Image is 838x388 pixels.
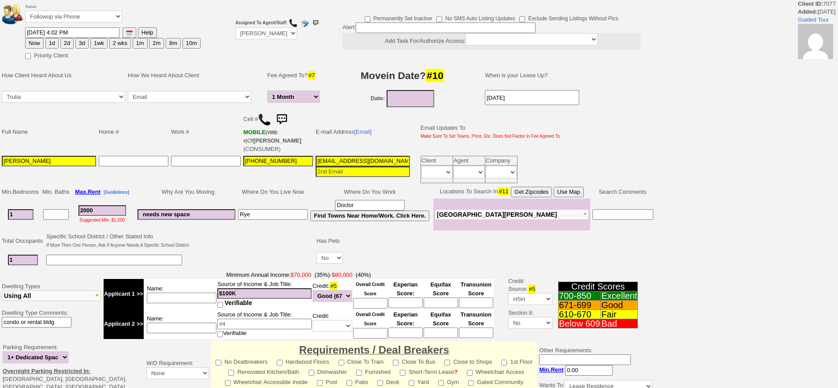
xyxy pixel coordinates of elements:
[216,356,268,366] label: No Dealbreakers
[353,328,387,339] input: Ask Customer: Do You Know Your Overall Credit Score
[554,187,584,197] button: Use Map
[430,281,451,297] font: Equifax Score
[79,218,125,222] font: Suggested Min: $1,500
[467,366,524,376] label: Wheelchair Access
[421,134,561,139] font: Make Sure To Set Towns, Price, Etc. Does Not Factor In Fee Agreed To.
[104,279,144,309] td: Applicant 1 >>
[170,109,242,154] td: Work #
[78,205,126,216] input: #3
[228,370,234,376] input: Renovated Kitchen/Bath
[25,53,31,59] input: Priority Client
[238,209,308,220] input: #8
[501,360,507,365] input: 1st Floor
[346,380,352,386] input: Patio
[75,38,89,49] button: 3d
[133,38,148,49] button: 1m
[312,309,353,339] td: Credit:
[75,188,101,195] b: Max.
[300,19,309,27] img: compose_email.png
[590,185,655,199] td: Search Comments
[377,376,399,386] label: Deck
[144,309,217,339] td: Name:
[459,298,493,308] input: Ask Customer: Do You Know Your Transunion Credit Score
[519,16,525,22] input: Exclude Sending Listings Without Pics
[453,156,485,166] td: Agent
[235,20,287,25] b: Assigned To Agent/Staff:
[8,209,34,220] input: #1
[0,270,102,340] td: Dwelling Types Dwelling Type Comments:
[558,282,638,291] td: Credit Scores
[258,113,271,126] img: call.png
[2,290,101,301] button: Using All
[277,356,329,366] label: Hardwood Floors
[356,366,391,376] label: Furnished
[88,188,101,195] span: Rent
[225,299,252,306] span: Verifiable
[104,309,144,339] td: Applicant 2 >>
[346,376,369,386] label: Patio
[104,188,129,195] a: [Guidelines]
[126,30,133,36] img: [calendar icon]
[343,23,641,49] div: Alert:
[393,360,399,365] input: Close To Bus
[138,209,235,220] input: #6
[309,366,347,376] label: Dishwasher
[424,298,458,308] input: Ask Customer: Do You Know Your Equifax Credit Score
[601,301,638,310] td: Good
[289,19,298,27] img: call.png
[8,255,38,265] input: #2
[454,369,458,375] a: ?
[353,298,387,309] input: Ask Customer: Do You Know Your Overall Credit Score
[436,12,515,23] label: No SMS Auto Listing Updates
[60,38,74,49] button: 2d
[329,282,337,290] span: #5
[182,38,201,49] button: 10m
[0,62,127,89] td: How Client Heard About Us
[335,200,405,211] input: #9
[299,344,449,356] font: Requirements / Deal Breakers
[104,190,129,195] b: [Guidelines]
[495,270,554,340] td: Credit Source: Section 8:
[356,370,362,376] input: Furnished
[601,310,638,319] td: Fair
[2,4,29,24] img: people.png
[127,62,261,89] td: How We Heard About Client
[414,109,562,154] td: Email Updates To
[501,356,533,366] label: 1st Floor
[97,109,170,154] td: Home #
[225,376,308,386] label: Wheelchair Accessible Inside
[798,0,823,7] b: Client ID:
[438,380,444,386] input: Gym
[798,16,829,23] a: Guided Tour
[435,209,589,220] button: [GEOGRAPHIC_DATA][PERSON_NAME]
[316,166,410,177] input: 2nd Email
[444,356,492,366] label: Close to Shops
[25,4,122,20] font: Status:
[601,291,638,301] td: Excellent
[13,188,39,195] span: Bedrooms
[409,380,414,386] input: Yard
[558,301,600,310] td: 671-699
[436,16,442,22] input: No SMS Auto Listing Updates
[444,360,450,365] input: Close to Shops
[356,282,385,296] font: Overall Credit Score
[539,366,563,373] b: Min.
[558,310,600,319] td: 610-670
[468,380,474,386] input: Gated Community
[440,188,584,195] nobr: Locations To Search In
[511,187,552,197] button: Get Zipcodes
[551,366,563,373] span: Rent
[90,38,108,49] button: 1wk
[388,298,423,308] input: Ask Customer: Do You Know Your Experian Credit Score
[4,292,31,299] span: Using All
[149,38,164,49] button: 2m
[315,231,344,251] td: Has Pets
[468,376,523,386] label: Gated Community
[217,309,312,339] td: Source of Income & Job Title: Verifiable
[371,95,385,102] b: Date:
[485,90,579,105] input: #7
[46,243,189,248] font: If More Then One Person, Ask If Anyone Needs A Specific School District
[136,185,237,199] td: Why Are You Moving
[266,62,324,89] td: Fee Agreed To?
